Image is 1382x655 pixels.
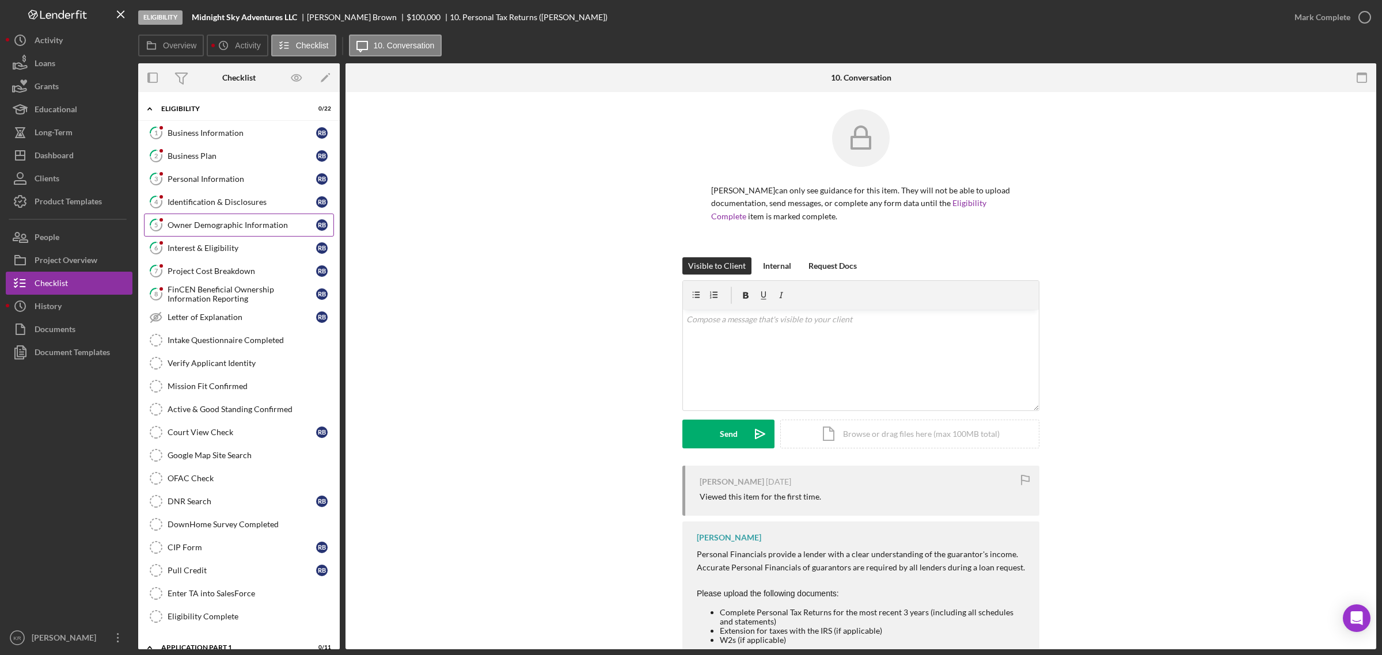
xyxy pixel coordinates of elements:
[144,167,334,191] a: 3Personal InformationRB
[697,533,761,542] div: [PERSON_NAME]
[161,644,302,651] div: Application Part 1
[6,318,132,341] a: Documents
[144,329,334,352] a: Intake Questionnaire Completed
[682,257,751,275] button: Visible to Client
[1283,6,1376,29] button: Mark Complete
[168,497,316,506] div: DNR Search
[316,150,328,162] div: R B
[316,127,328,139] div: R B
[35,249,97,275] div: Project Overview
[144,191,334,214] a: 4Identification & DisclosuresRB
[763,257,791,275] div: Internal
[144,375,334,398] a: Mission Fit Confirmed
[222,73,256,82] div: Checklist
[168,243,316,253] div: Interest & Eligibility
[6,75,132,98] button: Grants
[168,520,333,529] div: DownHome Survey Completed
[6,295,132,318] button: History
[720,626,1028,635] li: Extension for taxes with the IRS (if applicable)
[154,290,158,298] tspan: 8
[6,626,132,649] button: KR[PERSON_NAME]
[168,313,316,322] div: Letter of Explanation
[720,635,1028,645] li: W2s (if applicable)
[235,41,260,50] label: Activity
[688,257,746,275] div: Visible to Client
[144,582,334,605] a: Enter TA into SalesForce
[316,426,328,438] div: R B
[316,196,328,208] div: R B
[766,477,791,486] time: 2025-10-03 01:31
[6,52,132,75] button: Loans
[316,173,328,185] div: R B
[711,198,986,220] a: Eligibility Complete
[35,341,110,367] div: Document Templates
[407,12,441,22] span: $100,000
[1343,604,1370,632] div: Open Intercom Messenger
[374,41,435,50] label: 10. Conversation
[757,257,797,275] button: Internal
[35,52,55,78] div: Loans
[6,121,132,144] button: Long-Term
[192,13,297,22] b: Midnight Sky Adventures LLC
[720,420,738,448] div: Send
[144,444,334,467] a: Google Map Site Search
[700,477,764,486] div: [PERSON_NAME]
[6,29,132,52] a: Activity
[720,608,1028,626] li: Complete Personal Tax Returns for the most recent 3 years (including all schedules and statements)
[711,184,1011,223] p: [PERSON_NAME] can only see guidance for this item. They will not be able to upload documentation,...
[316,265,328,277] div: R B
[310,644,331,651] div: 0 / 11
[154,244,158,252] tspan: 6
[144,398,334,421] a: Active & Good Standing Confirmed
[144,214,334,237] a: 5Owner Demographic InformationRB
[144,237,334,260] a: 6Interest & EligibilityRB
[168,336,333,345] div: Intake Questionnaire Completed
[6,167,132,190] button: Clients
[296,41,329,50] label: Checklist
[168,197,316,207] div: Identification & Disclosures
[310,105,331,112] div: 0 / 22
[168,566,316,575] div: Pull Credit
[1294,6,1350,29] div: Mark Complete
[6,341,132,364] button: Document Templates
[144,559,334,582] a: Pull CreditRB
[144,121,334,144] a: 1Business InformationRB
[6,226,132,249] button: People
[316,496,328,507] div: R B
[316,288,328,300] div: R B
[697,589,839,598] span: Please upload the following documents:
[138,10,183,25] div: Eligibility
[6,190,132,213] button: Product Templates
[808,257,857,275] div: Request Docs
[35,29,63,55] div: Activity
[316,565,328,576] div: R B
[144,490,334,513] a: DNR SearchRB
[316,219,328,231] div: R B
[144,283,334,306] a: 8FinCEN Beneficial Ownership Information ReportingRB
[6,144,132,167] button: Dashboard
[154,221,158,229] tspan: 5
[168,285,316,303] div: FinCEN Beneficial Ownership Information Reporting
[154,129,158,136] tspan: 1
[207,35,268,56] button: Activity
[168,543,316,552] div: CIP Form
[6,272,132,295] button: Checklist
[35,144,74,170] div: Dashboard
[35,272,68,298] div: Checklist
[144,352,334,375] a: Verify Applicant Identity
[168,151,316,161] div: Business Plan
[154,198,158,205] tspan: 4
[35,121,73,147] div: Long-Term
[144,513,334,536] a: DownHome Survey Completed
[168,174,316,184] div: Personal Information
[13,635,21,641] text: KR
[161,105,302,112] div: Eligibility
[168,474,333,483] div: OFAC Check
